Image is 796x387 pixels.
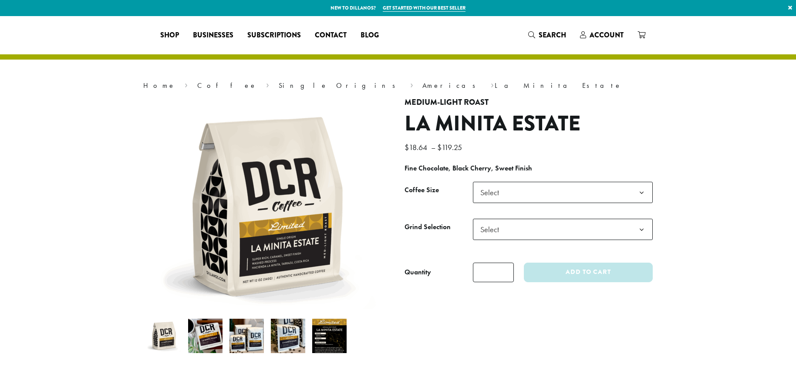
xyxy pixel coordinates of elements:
[405,98,653,107] h4: Medium-Light Roast
[437,142,442,152] span: $
[147,319,181,353] img: La Minita Estate
[524,263,653,282] button: Add to cart
[521,28,573,42] a: Search
[590,30,624,40] span: Account
[405,163,532,173] b: Fine Chocolate, Black Cherry, Sweet Finish
[473,219,653,240] span: Select
[279,81,401,90] a: Single Origins
[153,28,186,42] a: Shop
[422,81,481,90] a: Americas
[405,111,653,137] h1: La Minita Estate
[405,142,429,152] bdi: 18.64
[473,263,514,282] input: Product quantity
[266,77,269,91] span: ›
[160,30,179,41] span: Shop
[197,81,257,90] a: Coffee
[431,142,435,152] span: –
[159,98,376,315] img: La Minita Estate
[405,142,409,152] span: $
[405,221,473,234] label: Grind Selection
[491,77,494,91] span: ›
[405,184,473,197] label: Coffee Size
[477,221,508,238] span: Select
[247,30,301,41] span: Subscriptions
[315,30,347,41] span: Contact
[312,319,347,353] img: La Minita Estate - Image 5
[143,81,175,90] a: Home
[477,184,508,201] span: Select
[539,30,566,40] span: Search
[143,80,653,91] nav: Breadcrumb
[185,77,188,91] span: ›
[473,182,653,203] span: Select
[383,4,465,12] a: Get started with our best seller
[193,30,233,41] span: Businesses
[410,77,413,91] span: ›
[361,30,379,41] span: Blog
[229,319,264,353] img: La Minita Estate - Image 3
[271,319,305,353] img: La Minita Estate - Image 4
[405,267,431,277] div: Quantity
[188,319,223,353] img: La Minita Estate - Image 2
[437,142,464,152] bdi: 119.25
